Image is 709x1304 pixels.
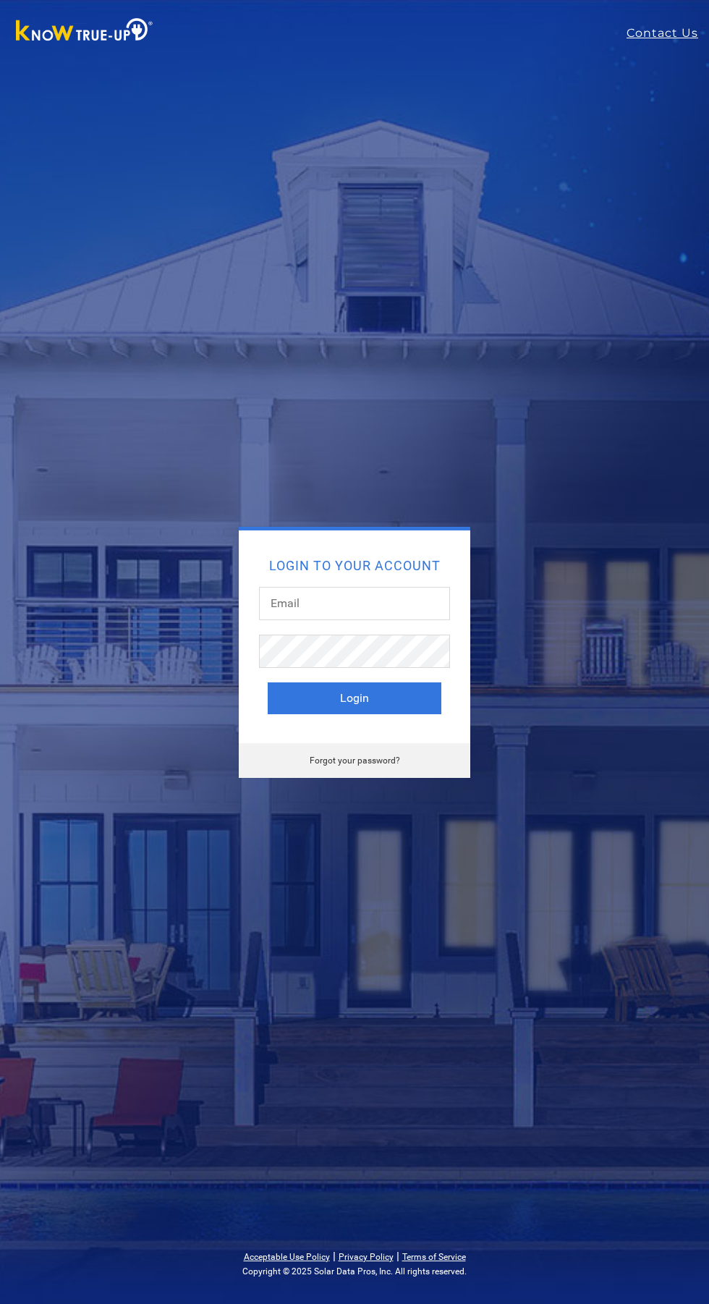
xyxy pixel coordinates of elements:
[627,25,709,42] a: Contact Us
[268,682,441,714] button: Login
[402,1252,466,1262] a: Terms of Service
[333,1249,336,1263] span: |
[310,755,400,766] a: Forgot your password?
[339,1252,394,1262] a: Privacy Policy
[9,15,161,48] img: Know True-Up
[259,587,450,620] input: Email
[268,559,441,572] h2: Login to your account
[396,1249,399,1263] span: |
[244,1252,330,1262] a: Acceptable Use Policy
